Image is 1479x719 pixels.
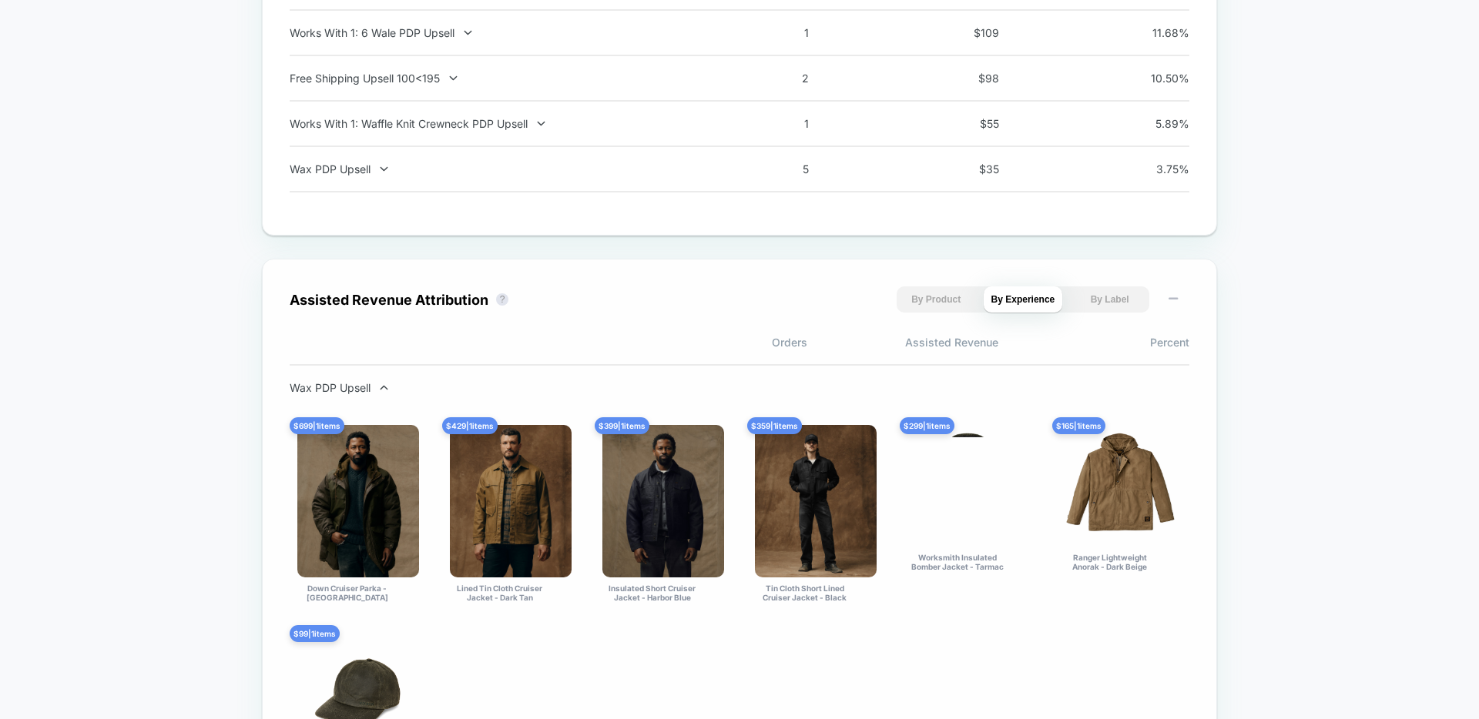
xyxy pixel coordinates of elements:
span: $ 98 [930,72,999,85]
span: 11.68 % [1120,26,1189,39]
button: ? [496,293,508,306]
div: $ 399 | 1 items [595,417,649,434]
div: Insulated Short Cruiser Jacket - Harbor Blue [602,584,702,602]
span: $ 35 [930,162,999,176]
div: Free Shipping Upsell 100<195 [290,72,695,85]
img: Lined Tin Cloth Cruiser Jacket - Dark Tan [450,425,572,577]
span: $ 109 [930,26,999,39]
button: By Experience [984,286,1063,313]
span: 1 [739,117,809,130]
span: 2 [739,72,809,85]
div: Tin Cloth Short Lined Cruiser Jacket - Black [755,584,854,602]
div: Lined Tin Cloth Cruiser Jacket - Dark Tan [450,584,549,602]
div: Worksmith Insulated Bomber Jacket - Tarmac [907,553,1007,571]
div: Wax PDP Upsell [290,381,695,394]
div: $ 165 | 1 items [1052,417,1105,434]
div: $ 359 | 1 items [747,417,802,434]
span: Orders [616,336,807,349]
div: $ 699 | 1 items [290,417,344,434]
div: $ 299 | 1 items [900,417,954,434]
div: Down Cruiser Parka - [GEOGRAPHIC_DATA] [297,584,397,602]
div: Works With 1: Waffle Knit Crewneck PDP Upsell [290,117,695,130]
span: Percent [998,336,1189,349]
span: 3.75 % [1120,162,1189,176]
div: Assisted Revenue Attribution [290,292,488,308]
img: Down Cruiser Parka - Otter Green [297,425,419,577]
div: Ranger Lightweight Anorak - Dark Beige [1060,553,1159,571]
div: $ 429 | 1 items [442,417,498,434]
span: 1 [739,26,809,39]
span: $ 55 [930,117,999,130]
div: $ 99 | 1 items [290,625,340,642]
img: Ranger Lightweight Anorak - Dark Beige [1060,425,1182,547]
img: Worksmith Insulated Bomber Jacket - Tarmac [907,425,1029,547]
span: 5.89 % [1120,117,1189,130]
div: Wax PDP Upsell [290,162,695,176]
span: 5 [739,162,809,176]
span: Assisted Revenue [807,336,998,349]
div: Works With 1: 6 Wale PDP Upsell [290,26,695,39]
span: 10.50 % [1120,72,1189,85]
button: By Label [1070,286,1149,313]
img: Insulated Short Cruiser Jacket - Harbor Blue [602,425,724,577]
img: Tin Cloth Short Lined Cruiser Jacket - Black [755,425,877,577]
button: By Product [897,286,976,313]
